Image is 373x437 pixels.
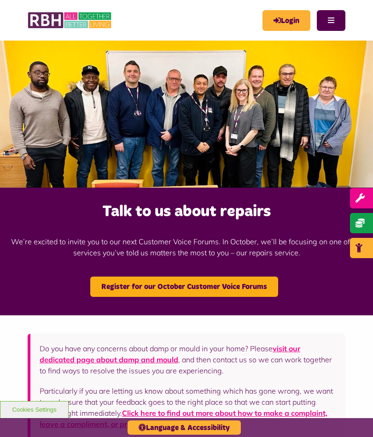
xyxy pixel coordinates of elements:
[317,10,345,31] button: Navigation
[40,408,327,429] a: Click here to find out more about how to make a complaint, leave a compliment, or provide feedback
[40,343,336,376] p: Do you have any concerns about damp or mould in your home? Please , and then contact us so we can...
[5,222,368,272] p: We’re excited to invite you to our next Customer Voice Forums. In October, we’ll be focusing on o...
[28,9,113,31] img: RBH
[128,420,241,435] button: Language & Accessibility
[40,385,336,430] p: Particularly if you are letting us know about something which has gone wrong, we want to make sur...
[90,277,278,297] a: Register for our October Customer Voice Forums
[262,10,310,31] a: MyRBH
[5,201,368,222] h2: Talk to us about repairs
[332,396,373,437] iframe: Netcall Web Assistant for live chat
[40,344,300,364] a: visit our dedicated page about damp and mould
